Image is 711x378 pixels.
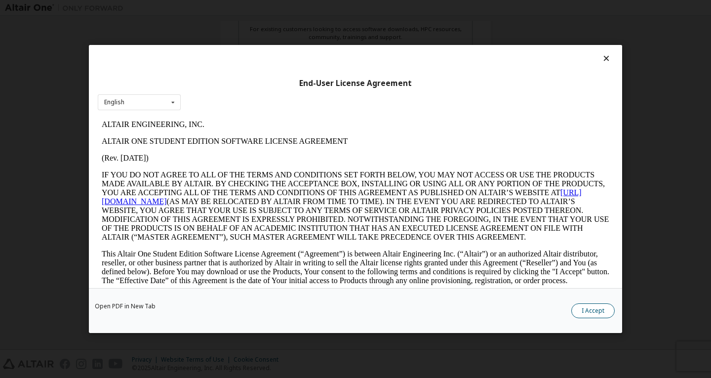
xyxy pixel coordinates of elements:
[4,21,512,30] p: ALTAIR ONE STUDENT EDITION SOFTWARE LICENSE AGREEMENT
[4,4,512,13] p: ALTAIR ENGINEERING, INC.
[4,38,512,46] p: (Rev. [DATE])
[571,303,615,318] button: I Accept
[95,303,156,309] a: Open PDF in New Tab
[104,99,124,105] div: English
[4,72,484,89] a: [URL][DOMAIN_NAME]
[4,133,512,169] p: This Altair One Student Edition Software License Agreement (“Agreement”) is between Altair Engine...
[98,79,613,88] div: End-User License Agreement
[4,54,512,126] p: IF YOU DO NOT AGREE TO ALL OF THE TERMS AND CONDITIONS SET FORTH BELOW, YOU MAY NOT ACCESS OR USE...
